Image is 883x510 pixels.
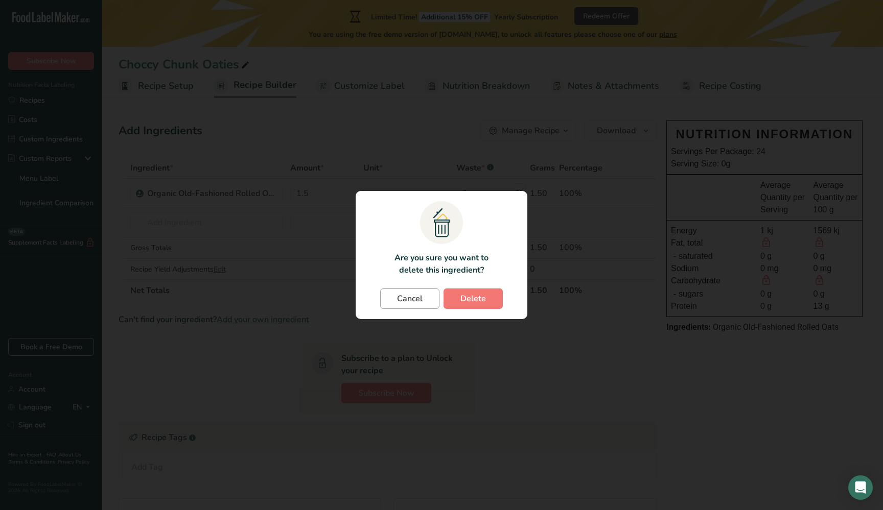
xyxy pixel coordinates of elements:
[388,252,494,276] p: Are you sure you want to delete this ingredient?
[380,288,439,309] button: Cancel
[444,288,503,309] button: Delete
[460,293,486,305] span: Delete
[848,475,873,500] div: Open Intercom Messenger
[397,293,423,305] span: Cancel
